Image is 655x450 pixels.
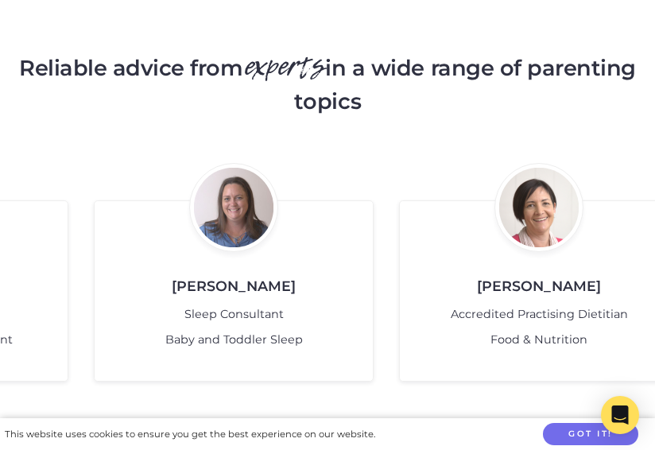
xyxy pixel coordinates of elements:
em: experts [243,47,324,84]
img: Screen-Shot-2018-03-07-at-5.03.01-pm_400x400_acf_cropped.png [494,163,583,252]
h5: [PERSON_NAME] [438,277,640,294]
img: Katie-Forsythe-2_400x400_acf_cropped.jpg [189,163,278,252]
li: Accredited Practising Dietitian [451,305,628,325]
li: Food & Nutrition [490,330,587,351]
button: Got it! [543,423,638,446]
h5: [PERSON_NAME] [133,277,335,294]
li: Baby and Toddler Sleep [165,330,303,351]
div: This website uses cookies to ensure you get the best experience on our website. [5,426,375,443]
li: Sleep Consultant [184,305,284,325]
div: Open Intercom Messenger [601,396,639,434]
